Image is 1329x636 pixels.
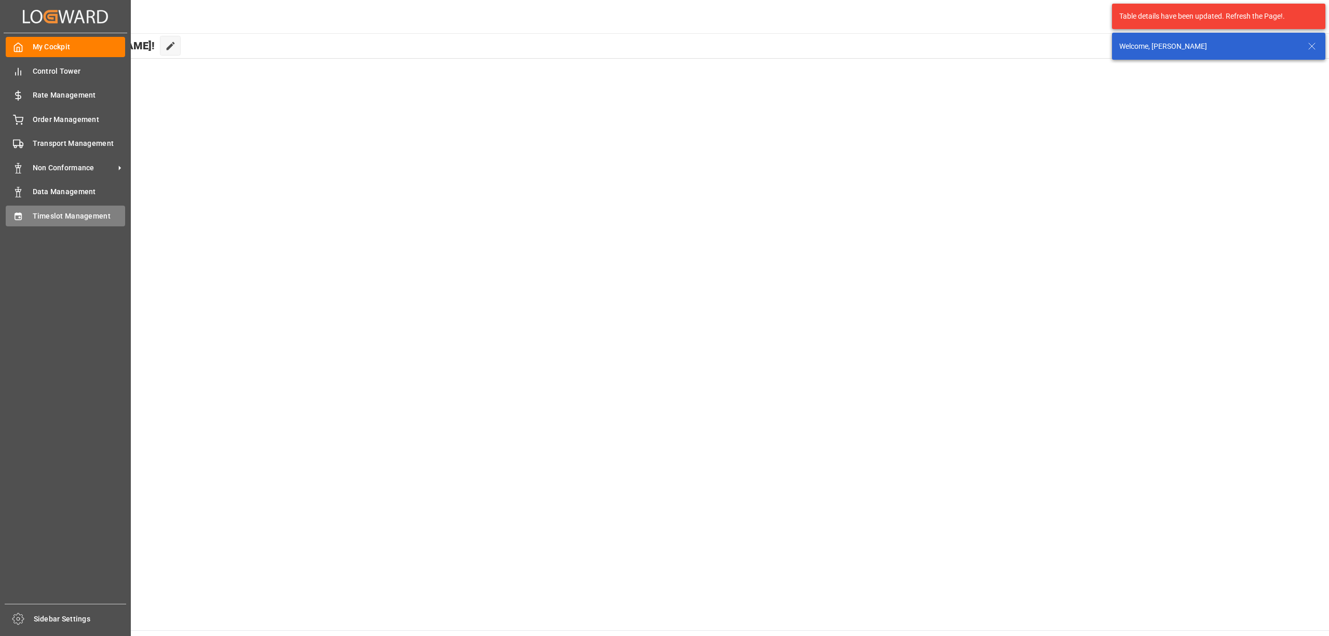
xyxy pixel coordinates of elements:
span: Rate Management [33,90,126,101]
a: Timeslot Management [6,206,125,226]
span: Sidebar Settings [34,614,127,625]
span: Non Conformance [33,163,115,173]
a: My Cockpit [6,37,125,57]
a: Order Management [6,109,125,129]
div: Table details have been updated. Refresh the Page!. [1119,11,1310,22]
span: Data Management [33,186,126,197]
span: Order Management [33,114,126,125]
span: Timeslot Management [33,211,126,222]
span: Control Tower [33,66,126,77]
span: My Cockpit [33,42,126,52]
span: Transport Management [33,138,126,149]
a: Data Management [6,182,125,202]
a: Transport Management [6,133,125,154]
a: Control Tower [6,61,125,81]
a: Rate Management [6,85,125,105]
div: Welcome, [PERSON_NAME] [1119,41,1298,52]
